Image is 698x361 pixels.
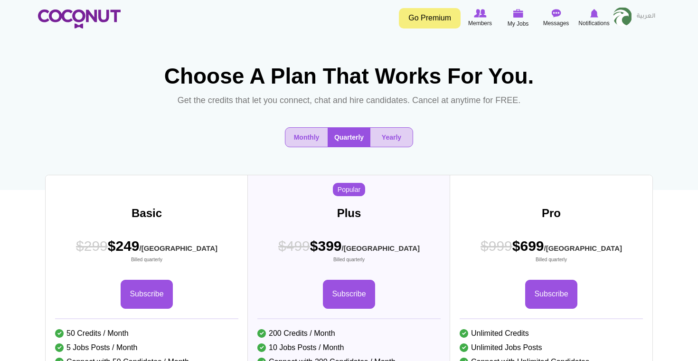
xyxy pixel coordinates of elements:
[460,341,643,355] li: Unlimited Jobs Posts
[159,64,539,88] h1: Choose A Plan That Works For You.
[342,244,420,252] sub: /[GEOGRAPHIC_DATA]
[481,256,622,263] small: Billed quarterly
[544,244,622,252] sub: /[GEOGRAPHIC_DATA]
[248,207,450,219] h3: Plus
[468,19,492,28] span: Members
[278,256,420,263] small: Billed quarterly
[370,128,413,147] button: Yearly
[508,19,529,28] span: My Jobs
[513,9,523,18] img: My Jobs
[76,236,217,263] span: $249
[632,7,660,26] a: العربية
[333,183,365,196] span: Popular
[578,19,609,28] span: Notifications
[76,256,217,263] small: Billed quarterly
[590,9,598,18] img: Notifications
[140,244,217,252] sub: /[GEOGRAPHIC_DATA]
[55,341,238,355] li: 5 Jobs Posts / Month
[575,7,613,29] a: Notifications Notifications
[399,8,461,28] a: Go Premium
[499,7,537,29] a: My Jobs My Jobs
[278,238,310,254] span: $499
[174,93,524,108] p: Get the credits that let you connect, chat and hire candidates. Cancel at anytime for FREE.
[121,280,172,309] a: Subscribe
[481,236,622,263] span: $699
[76,238,108,254] span: $299
[450,207,652,219] h3: Pro
[257,326,441,341] li: 200 Credits / Month
[257,341,441,355] li: 10 Jobs Posts / Month
[285,128,328,147] button: Monthly
[525,280,577,309] a: Subscribe
[537,7,575,29] a: Messages Messages
[278,236,420,263] span: $399
[551,9,561,18] img: Messages
[461,7,499,29] a: Browse Members Members
[323,280,375,309] a: Subscribe
[543,19,569,28] span: Messages
[481,238,512,254] span: $999
[328,128,370,147] button: Quarterly
[474,9,486,18] img: Browse Members
[38,9,121,28] img: Home
[55,326,238,341] li: 50 Credits / Month
[460,326,643,341] li: Unlimited Credits
[46,207,248,219] h3: Basic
